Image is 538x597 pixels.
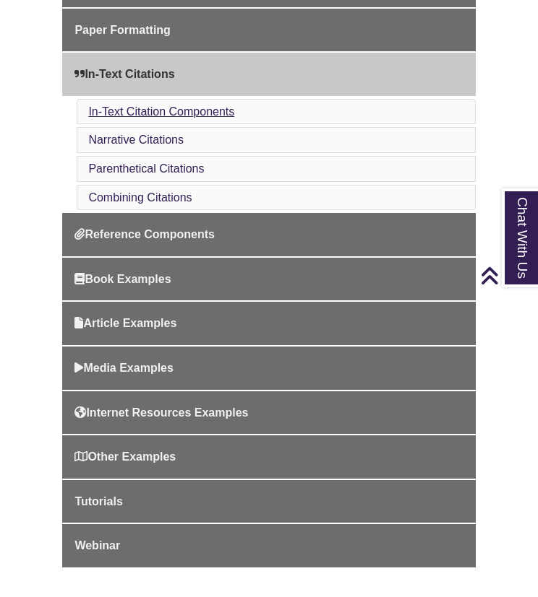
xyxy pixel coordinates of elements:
[74,495,122,507] span: Tutorials
[74,406,248,419] span: Internet Resources Examples
[62,302,475,345] a: Article Examples
[62,213,475,256] a: Reference Components
[74,450,176,463] span: Other Examples
[62,391,475,435] a: Internet Resources Examples
[62,524,475,567] a: Webinar
[88,134,184,146] a: Narrative Citations
[74,362,174,374] span: Media Examples
[62,435,475,479] a: Other Examples
[88,162,204,175] a: Parenthetical Citations
[88,191,192,204] a: Combining Citations
[62,258,475,301] a: Book Examples
[62,480,475,523] a: Tutorials
[74,317,176,329] span: Article Examples
[480,266,534,285] a: Back to Top
[74,273,171,285] span: Book Examples
[74,24,170,36] span: Paper Formatting
[88,105,234,118] a: In-Text Citation Components
[74,228,215,240] span: Reference Components
[62,347,475,390] a: Media Examples
[62,9,475,52] a: Paper Formatting
[74,539,120,552] span: Webinar
[62,53,475,96] a: In-Text Citations
[74,68,174,80] span: In-Text Citations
